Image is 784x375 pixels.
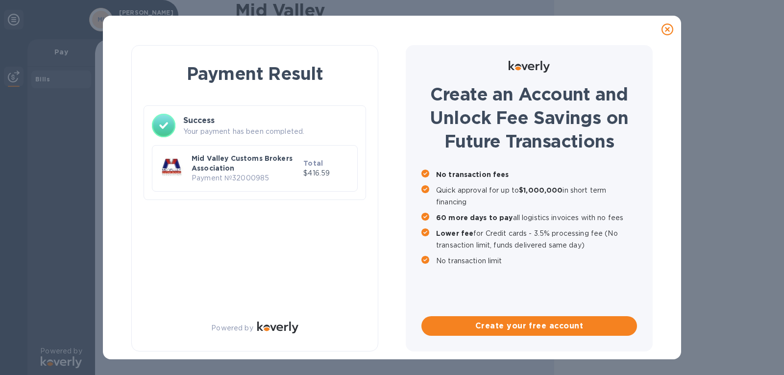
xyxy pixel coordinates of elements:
h1: Payment Result [147,61,362,86]
h1: Create an Account and Unlock Fee Savings on Future Transactions [421,82,637,153]
p: all logistics invoices with no fees [436,212,637,224]
p: Mid Valley Customs Brokers Association [192,153,299,173]
b: Total [303,159,323,167]
img: Logo [509,61,550,73]
p: Your payment has been completed. [183,126,358,137]
p: No transaction limit [436,255,637,267]
img: Logo [257,322,298,333]
span: Create your free account [429,320,629,332]
b: 60 more days to pay [436,214,513,222]
p: Payment № 32000985 [192,173,299,183]
b: No transaction fees [436,171,509,178]
h3: Success [183,115,358,126]
p: for Credit cards - 3.5% processing fee (No transaction limit, funds delivered same day) [436,227,637,251]
b: Lower fee [436,229,473,237]
button: Create your free account [421,316,637,336]
p: Quick approval for up to in short term financing [436,184,637,208]
p: Powered by [211,323,253,333]
b: $1,000,000 [519,186,563,194]
p: $416.59 [303,168,349,178]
